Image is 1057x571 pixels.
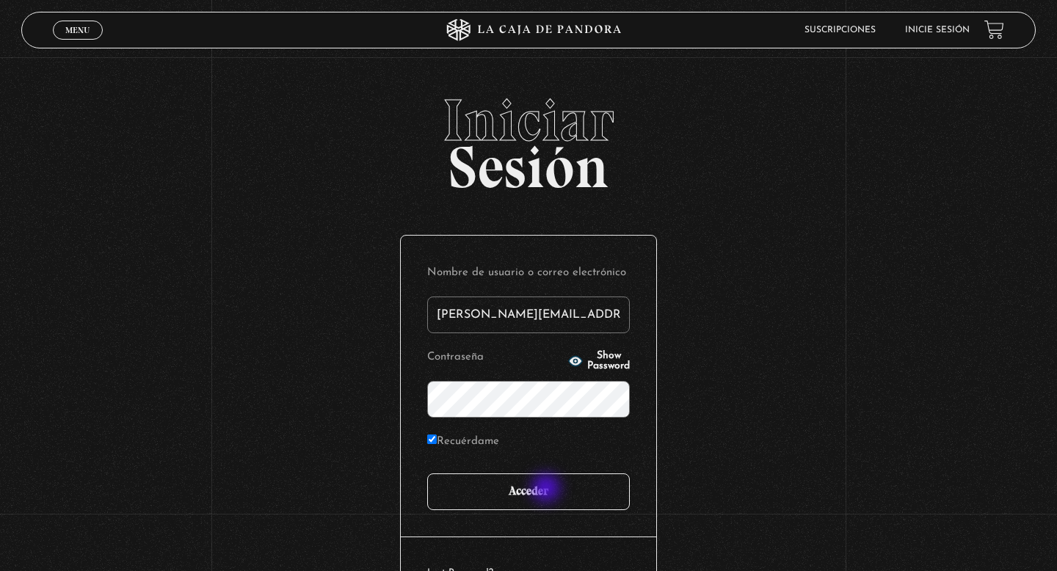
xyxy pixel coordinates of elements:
input: Recuérdame [427,434,437,444]
input: Acceder [427,473,630,510]
a: View your shopping cart [984,20,1004,40]
button: Show Password [568,351,630,371]
a: Inicie sesión [905,26,970,34]
h2: Sesión [21,91,1036,185]
span: Show Password [587,351,630,371]
label: Recuérdame [427,431,499,454]
label: Nombre de usuario o correo electrónico [427,262,630,285]
label: Contraseña [427,346,564,369]
span: Iniciar [21,91,1036,150]
span: Cerrar [61,37,95,48]
a: Suscripciones [804,26,876,34]
span: Menu [65,26,90,34]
